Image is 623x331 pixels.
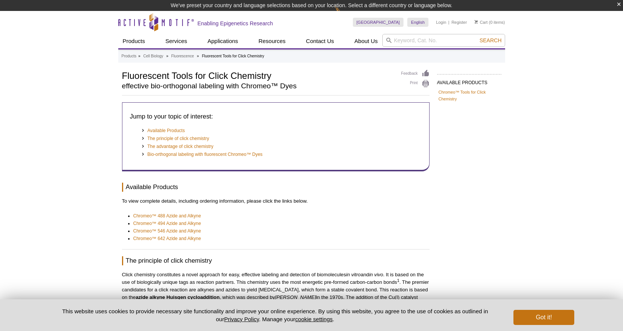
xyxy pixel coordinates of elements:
[122,53,136,60] a: Products
[133,227,201,235] a: Chromeo™ 546 Azide and Alkyne
[407,18,428,27] a: English
[401,80,430,88] a: Print
[136,294,220,300] strong: azide alkyne Huisgen cycloaddition
[295,316,332,322] button: cookie settings
[346,272,361,277] em: in vitro
[401,69,430,78] a: Feedback
[436,20,446,25] a: Login
[122,197,430,205] p: To view complete details, including ordering information, please click the links below.
[350,34,382,48] a: About Us
[479,37,501,43] span: Search
[122,256,430,265] h3: The principle of click chemistry
[448,18,450,27] li: |
[161,34,192,48] a: Services
[147,135,209,142] a: The principle of click chemistry
[122,69,394,81] h1: Fluorescent Tools for Click Chemistry
[122,183,430,192] h3: Available Products
[143,53,163,60] a: Cell Biology
[197,54,199,58] li: »
[382,34,505,47] input: Keyword, Cat. No.
[202,54,264,58] li: Fluorescent Tools for Click Chemistry
[397,278,399,282] sup: 1
[147,127,185,134] a: Available Products
[122,271,430,316] p: Click chemistry constitutes a novel approach for easy, effective labeling and detection of biomol...
[203,34,243,48] a: Applications
[138,54,141,58] li: »
[353,18,404,27] a: [GEOGRAPHIC_DATA]
[369,272,383,277] em: in vivo
[451,20,467,25] a: Register
[122,83,394,89] h2: effective bio-orthogonal labeling with Chromeo™ Dyes
[49,307,501,323] p: This website uses cookies to provide necessary site functionality and improve your online experie...
[437,74,501,88] h2: AVAILABLE PRODUCTS
[133,220,201,227] a: Chromeo™ 494 Azide and Alkyne
[147,151,263,158] a: Bio-orthogonal labeling with fluorescent Chromeo™ Dyes
[475,18,505,27] li: (0 items)
[275,294,316,300] em: [PERSON_NAME]
[224,316,259,322] a: Privacy Policy
[477,37,504,44] button: Search
[198,20,273,27] h2: Enabling Epigenetics Research
[171,53,194,60] a: Fluorescence
[133,212,201,220] a: Chromeo™ 488 Azide and Alkyne
[130,112,422,121] h3: Jump to your topic of interest:
[439,89,500,102] a: Chromeo™ Tools for Click Chemistry
[513,310,574,325] button: Got it!
[166,54,169,58] li: »
[475,20,488,25] a: Cart
[118,34,150,48] a: Products
[254,34,290,48] a: Resources
[147,143,213,150] a: The advantage of click chemistry
[301,34,339,48] a: Contact Us
[133,235,201,242] a: Chromeo™ 642 Azide and Alkyne
[475,20,478,24] img: Your Cart
[335,6,355,23] img: Change Here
